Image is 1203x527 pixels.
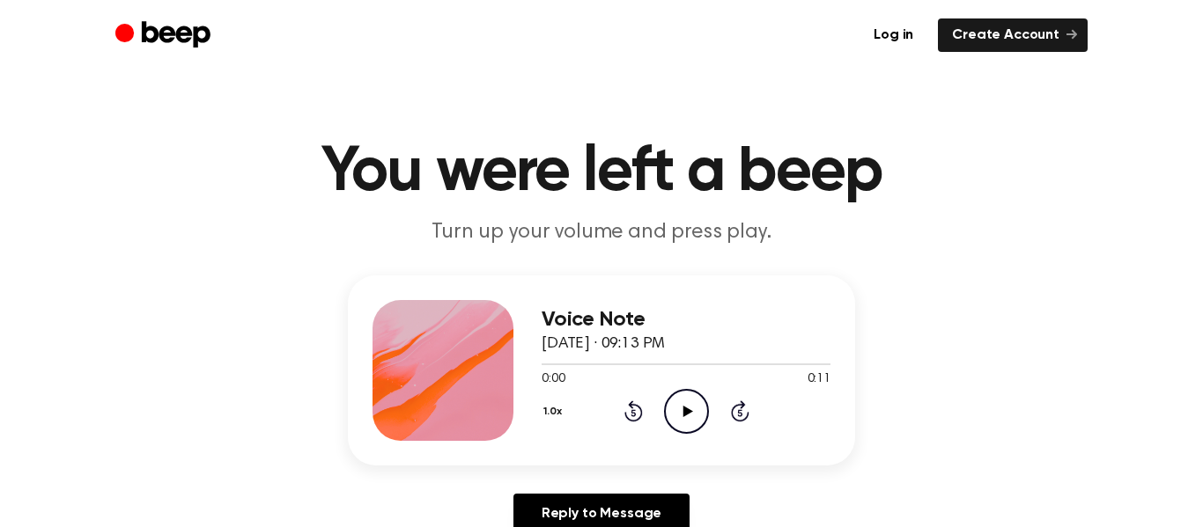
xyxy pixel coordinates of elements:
h3: Voice Note [542,308,830,332]
p: Turn up your volume and press play. [263,218,940,247]
button: 1.0x [542,397,569,427]
span: [DATE] · 09:13 PM [542,336,665,352]
a: Beep [115,18,215,53]
span: 0:11 [808,370,830,389]
a: Create Account [938,18,1088,52]
span: 0:00 [542,370,565,389]
h1: You were left a beep [151,141,1052,204]
a: Log in [860,18,927,52]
